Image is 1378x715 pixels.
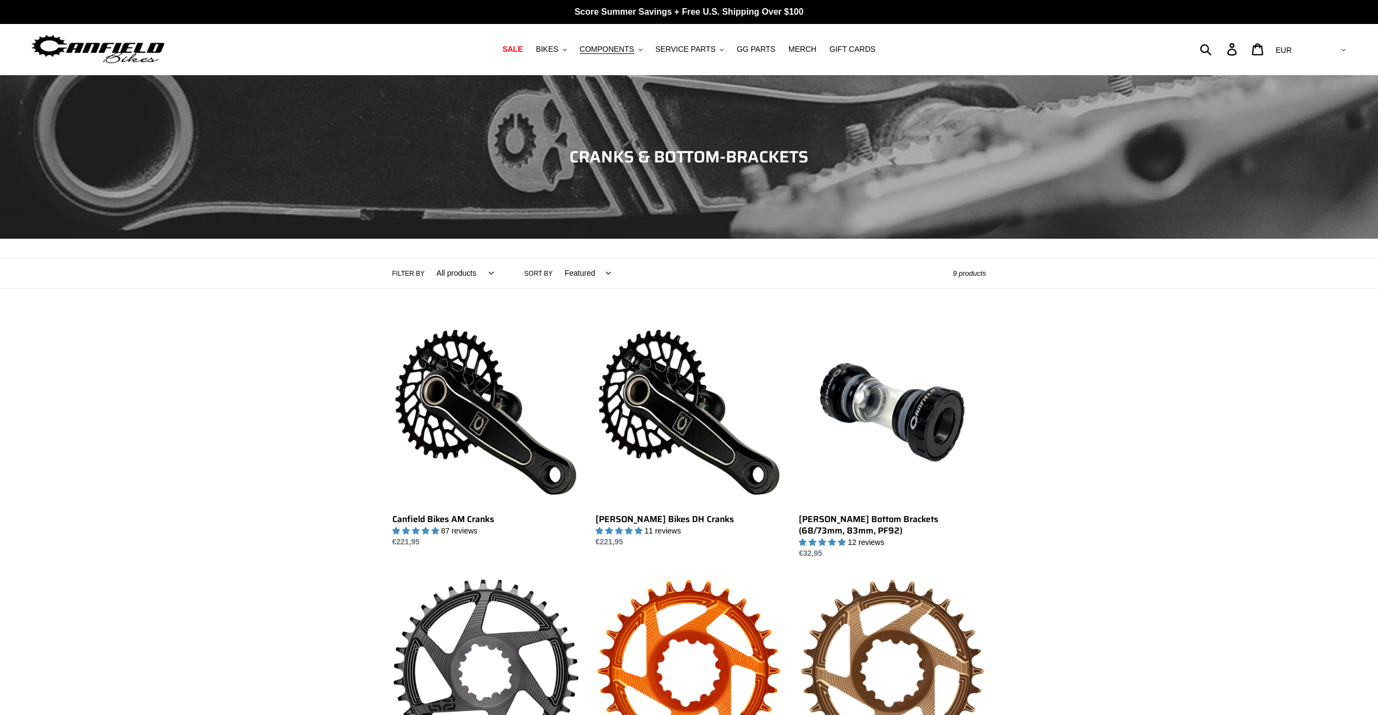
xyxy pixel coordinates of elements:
[569,144,809,169] span: CRANKS & BOTTOM-BRACKETS
[655,45,715,54] span: SERVICE PARTS
[824,42,881,57] a: GIFT CARDS
[737,45,775,54] span: GG PARTS
[524,269,553,278] label: Sort by
[30,32,166,66] img: Canfield Bikes
[497,42,528,57] a: SALE
[580,45,634,54] span: COMPONENTS
[731,42,781,57] a: GG PARTS
[650,42,729,57] button: SERVICE PARTS
[530,42,572,57] button: BIKES
[392,269,425,278] label: Filter by
[788,45,816,54] span: MERCH
[574,42,648,57] button: COMPONENTS
[829,45,876,54] span: GIFT CARDS
[1206,37,1234,61] input: Search
[953,269,986,277] span: 9 products
[502,45,523,54] span: SALE
[783,42,822,57] a: MERCH
[536,45,558,54] span: BIKES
